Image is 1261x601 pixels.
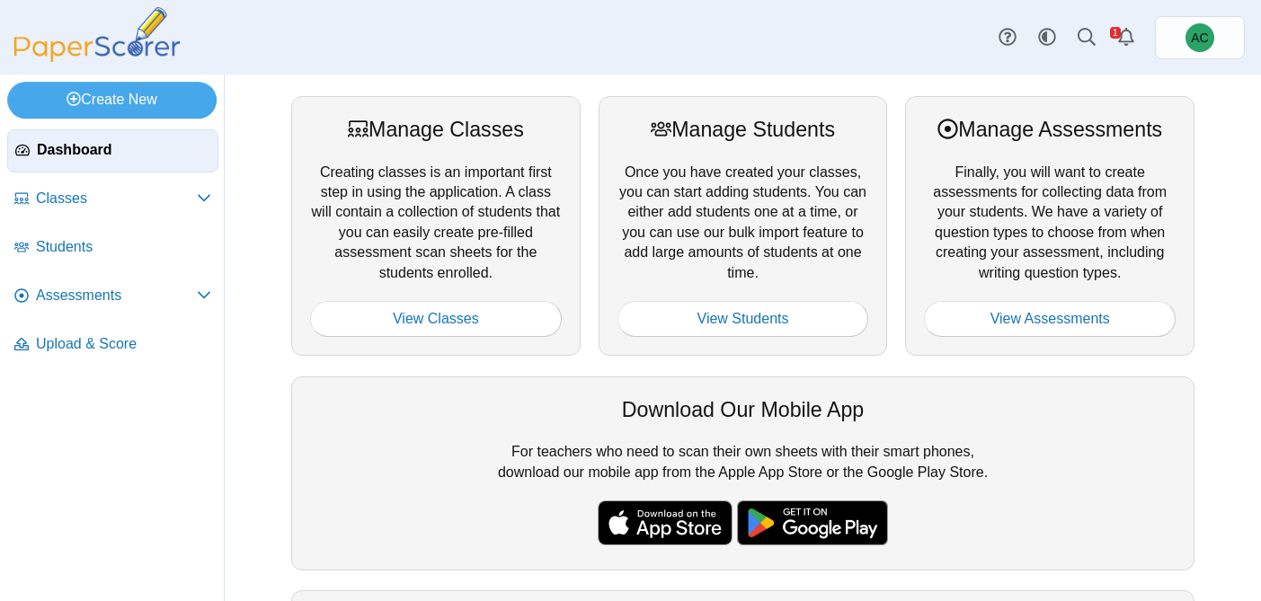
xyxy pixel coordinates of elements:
span: Assessments [36,286,197,305]
a: PaperScorer [7,49,187,65]
a: Alerts [1106,18,1146,57]
a: Create New [7,82,217,118]
span: Students [36,237,211,257]
a: View Classes [310,301,562,337]
a: Upload & Score [7,323,218,367]
div: Once you have created your classes, you can start adding students. You can either add students on... [599,96,888,356]
img: apple-store-badge.svg [598,500,733,545]
div: Finally, you will want to create assessments for collecting data from your students. We have a va... [905,96,1194,356]
img: google-play-badge.png [737,500,888,545]
span: Andrew Christman [1191,31,1208,44]
a: Dashboard [7,129,218,172]
div: Manage Students [617,115,869,144]
a: Assessments [7,275,218,318]
img: PaperScorer [7,7,187,62]
a: Students [7,226,218,270]
a: View Students [617,301,869,337]
a: Classes [7,178,218,221]
span: Dashboard [37,140,210,160]
span: Andrew Christman [1186,23,1214,52]
div: Creating classes is an important first step in using the application. A class will contain a coll... [291,96,581,356]
div: Download Our Mobile App [310,395,1176,424]
div: Manage Assessments [924,115,1176,144]
a: Andrew Christman [1155,16,1245,59]
span: Classes [36,189,197,208]
a: View Assessments [924,301,1176,337]
div: Manage Classes [310,115,562,144]
div: For teachers who need to scan their own sheets with their smart phones, download our mobile app f... [291,376,1194,570]
span: Upload & Score [36,334,211,354]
